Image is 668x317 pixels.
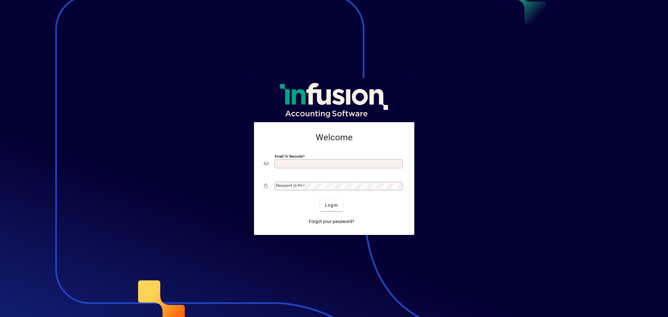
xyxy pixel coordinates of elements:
[264,132,404,143] h2: Welcome
[320,200,343,211] button: Login
[275,154,303,158] mat-label: Email or Barcode
[306,216,357,227] a: Forgot your password?
[276,183,303,188] mat-label: Password or Pin
[325,202,338,209] span: Login
[309,218,354,225] span: Forgot your password?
